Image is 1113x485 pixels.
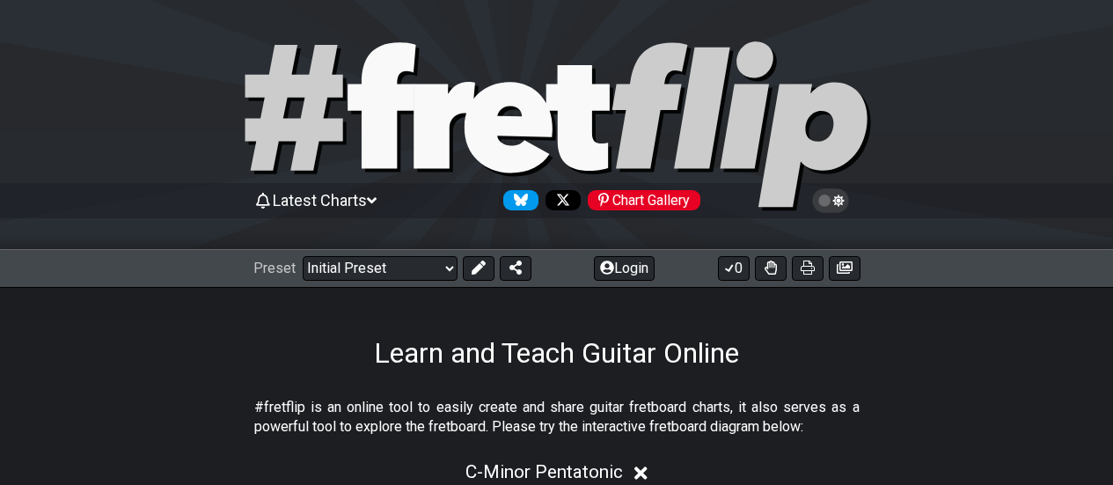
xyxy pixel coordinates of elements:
[253,260,296,276] span: Preset
[829,256,860,281] button: Create image
[273,191,367,209] span: Latest Charts
[465,461,623,482] span: C - Minor Pentatonic
[588,190,700,210] div: Chart Gallery
[538,190,581,210] a: Follow #fretflip at X
[496,190,538,210] a: Follow #fretflip at Bluesky
[718,256,750,281] button: 0
[303,256,458,281] select: Preset
[581,190,700,210] a: #fretflip at Pinterest
[500,256,531,281] button: Share Preset
[254,398,860,437] p: #fretflip is an online tool to easily create and share guitar fretboard charts, it also serves as...
[755,256,787,281] button: Toggle Dexterity for all fretkits
[594,256,655,281] button: Login
[374,336,739,370] h1: Learn and Teach Guitar Online
[792,256,824,281] button: Print
[463,256,494,281] button: Edit Preset
[821,193,841,209] span: Toggle light / dark theme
